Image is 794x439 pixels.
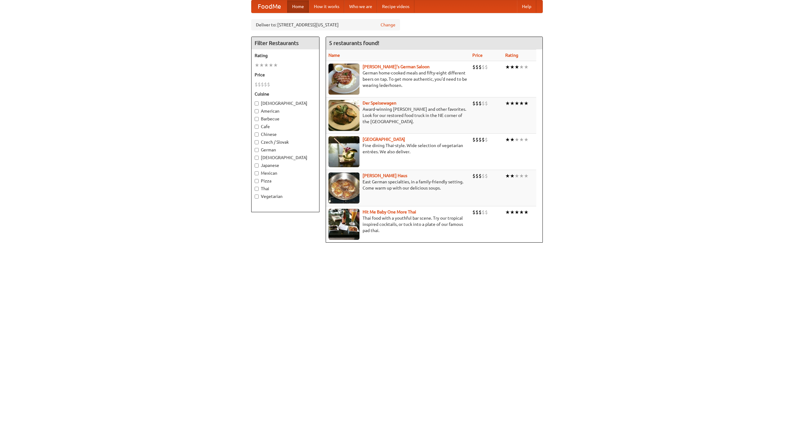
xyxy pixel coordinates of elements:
p: Thai food with a youthful bar scene. Try our tropical inspired cocktails, or tuck into a plate of... [328,215,467,234]
label: Japanese [255,162,316,168]
li: ★ [515,100,519,107]
li: ★ [524,172,529,179]
li: ★ [255,62,259,69]
a: Change [381,22,395,28]
li: ★ [515,64,519,70]
label: Mexican [255,170,316,176]
a: [GEOGRAPHIC_DATA] [363,137,405,142]
li: ★ [524,64,529,70]
label: Thai [255,186,316,192]
li: $ [472,209,475,216]
input: Thai [255,187,259,191]
li: ★ [505,64,510,70]
li: $ [475,64,479,70]
label: [DEMOGRAPHIC_DATA] [255,155,316,161]
li: ★ [273,62,278,69]
li: $ [475,136,479,143]
h5: Price [255,72,316,78]
a: Help [517,0,536,13]
h5: Rating [255,52,316,59]
li: $ [479,209,482,216]
input: American [255,109,259,113]
div: Deliver to: [STREET_ADDRESS][US_STATE] [251,19,400,30]
li: ★ [519,100,524,107]
img: babythai.jpg [328,209,359,240]
li: ★ [524,209,529,216]
li: $ [472,100,475,107]
a: How it works [309,0,344,13]
input: Chinese [255,132,259,137]
label: American [255,108,316,114]
li: $ [475,209,479,216]
li: ★ [505,172,510,179]
a: Hit Me Baby One More Thai [363,209,416,214]
li: ★ [515,209,519,216]
li: $ [472,172,475,179]
label: German [255,147,316,153]
li: ★ [510,172,515,179]
li: ★ [524,100,529,107]
p: German home-cooked meals and fifty-eight different beers on tap. To get more authentic, you'd nee... [328,70,467,88]
li: $ [482,172,485,179]
label: Cafe [255,123,316,130]
a: Der Speisewagen [363,101,396,105]
a: [PERSON_NAME]'s German Saloon [363,64,430,69]
input: Vegetarian [255,195,259,199]
li: ★ [264,62,269,69]
label: Czech / Slovak [255,139,316,145]
li: ★ [519,64,524,70]
li: $ [261,81,264,88]
input: Barbecue [255,117,259,121]
li: ★ [519,172,524,179]
label: Chinese [255,131,316,137]
input: Mexican [255,171,259,175]
input: Czech / Slovak [255,140,259,144]
li: $ [264,81,267,88]
li: $ [479,136,482,143]
p: Fine dining Thai-style. Wide selection of vegetarian entrées. We also deliver. [328,142,467,155]
a: Who we are [344,0,377,13]
input: Japanese [255,164,259,168]
a: Home [287,0,309,13]
li: $ [258,81,261,88]
li: ★ [259,62,264,69]
input: Pizza [255,179,259,183]
a: Rating [505,53,518,58]
li: $ [482,64,485,70]
li: ★ [505,209,510,216]
li: $ [482,209,485,216]
li: ★ [524,136,529,143]
h5: Cuisine [255,91,316,97]
li: ★ [510,100,515,107]
ng-pluralize: 5 restaurants found! [329,40,379,46]
li: $ [482,136,485,143]
img: speisewagen.jpg [328,100,359,131]
li: ★ [505,100,510,107]
li: $ [485,172,488,179]
li: $ [475,172,479,179]
label: Pizza [255,178,316,184]
h4: Filter Restaurants [252,37,319,49]
li: $ [255,81,258,88]
li: $ [485,209,488,216]
img: esthers.jpg [328,64,359,95]
input: [DEMOGRAPHIC_DATA] [255,101,259,105]
li: ★ [515,172,519,179]
li: ★ [510,136,515,143]
li: ★ [519,136,524,143]
li: $ [472,136,475,143]
input: Cafe [255,125,259,129]
li: ★ [269,62,273,69]
a: Price [472,53,483,58]
li: ★ [505,136,510,143]
p: Award-winning [PERSON_NAME] and other favorites. Look for our restored food truck in the NE corne... [328,106,467,125]
a: FoodMe [252,0,287,13]
a: Recipe videos [377,0,414,13]
li: $ [479,100,482,107]
li: ★ [519,209,524,216]
li: $ [485,100,488,107]
a: Name [328,53,340,58]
